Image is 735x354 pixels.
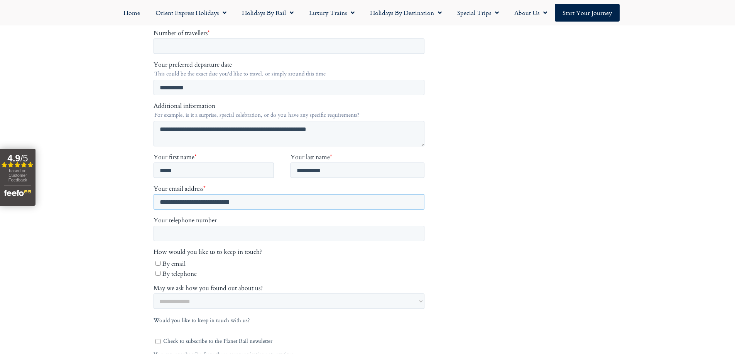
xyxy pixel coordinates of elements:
[362,4,449,22] a: Holidays by Destination
[301,4,362,22] a: Luxury Trains
[148,4,234,22] a: Orient Express Holidays
[116,4,148,22] a: Home
[4,4,731,22] nav: Menu
[234,4,301,22] a: Holidays by Rail
[449,4,507,22] a: Special Trips
[507,4,555,22] a: About Us
[555,4,620,22] a: Start your Journey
